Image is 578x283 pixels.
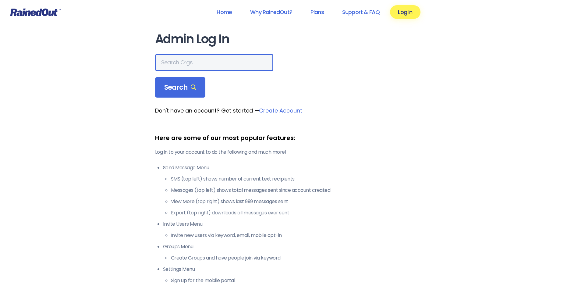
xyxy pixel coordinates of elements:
li: Groups Menu [163,243,423,262]
a: Why RainedOut? [242,5,300,19]
li: Send Message Menu [163,164,423,217]
li: Invite new users via keyword, email, mobile opt-in [171,232,423,239]
div: Search [155,77,206,98]
h1: Admin Log In [155,32,423,46]
a: Create Account [259,107,302,114]
span: Search [164,83,197,92]
a: Home [209,5,240,19]
div: Here are some of our most popular features: [155,133,423,142]
a: Plans [303,5,332,19]
li: Export (top right) downloads all messages ever sent [171,209,423,217]
input: Search Orgs… [155,54,273,71]
li: Invite Users Menu [163,220,423,239]
a: Log In [390,5,420,19]
p: Log in to your account to do the following and much more! [155,149,423,156]
li: Messages (top left) shows total messages sent since account created [171,187,423,194]
a: Support & FAQ [334,5,388,19]
li: SMS (top left) shows number of current text recipients [171,175,423,183]
li: View More (top right) shows last 999 messages sent [171,198,423,205]
li: Create Groups and have people join via keyword [171,254,423,262]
